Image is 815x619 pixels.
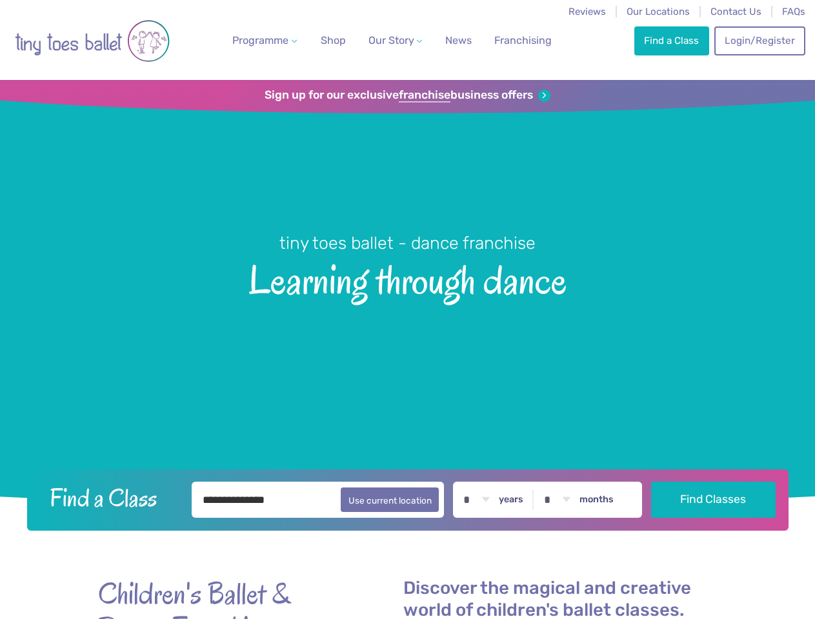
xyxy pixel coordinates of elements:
[494,34,552,46] span: Franchising
[21,255,794,302] span: Learning through dance
[782,6,805,17] a: FAQs
[714,26,805,55] a: Login/Register
[316,28,351,54] a: Shop
[445,34,472,46] span: News
[368,34,414,46] span: Our Story
[227,28,302,54] a: Programme
[265,88,550,103] a: Sign up for our exclusivefranchisebusiness offers
[321,34,346,46] span: Shop
[710,6,761,17] a: Contact Us
[579,494,614,506] label: months
[634,26,709,55] a: Find a Class
[232,34,288,46] span: Programme
[39,482,183,514] h2: Find a Class
[341,487,439,512] button: Use current location
[489,28,557,54] a: Franchising
[440,28,477,54] a: News
[499,494,523,506] label: years
[568,6,606,17] a: Reviews
[279,233,536,253] small: tiny toes ballet - dance franchise
[651,482,776,518] button: Find Classes
[627,6,690,17] a: Our Locations
[15,8,170,74] img: tiny toes ballet
[399,88,450,103] strong: franchise
[363,28,427,54] a: Our Story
